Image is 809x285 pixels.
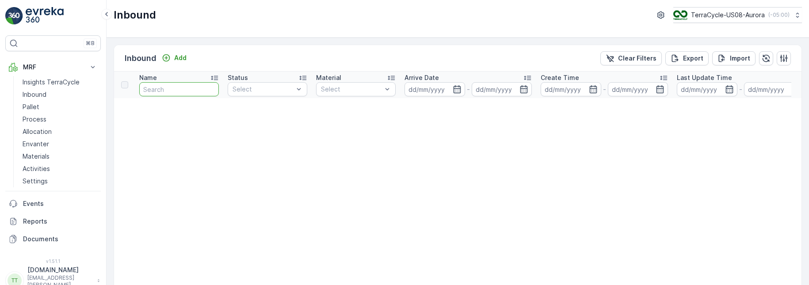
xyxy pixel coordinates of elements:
[712,51,756,65] button: Import
[23,63,83,72] p: MRF
[19,125,101,138] a: Allocation
[608,82,668,96] input: dd/mm/yyyy
[19,150,101,163] a: Materials
[23,78,80,87] p: Insights TerraCycle
[739,84,742,95] p: -
[158,53,190,63] button: Add
[86,40,95,47] p: ⌘B
[5,258,101,264] span: v 1.51.1
[404,73,439,82] p: Arrive Date
[26,7,64,25] img: logo_light-DOdMpM7g.png
[23,177,48,186] p: Settings
[768,11,790,19] p: ( -05:00 )
[467,84,470,95] p: -
[19,76,101,88] a: Insights TerraCycle
[19,163,101,175] a: Activities
[233,85,294,94] p: Select
[5,230,101,248] a: Documents
[321,85,382,94] p: Select
[677,73,732,82] p: Last Update Time
[316,73,341,82] p: Material
[19,113,101,125] a: Process
[673,7,802,23] button: TerraCycle-US08-Aurora(-05:00)
[19,88,101,101] a: Inbound
[23,164,50,173] p: Activities
[730,54,750,63] p: Import
[5,195,101,213] a: Events
[125,52,156,65] p: Inbound
[404,82,465,96] input: dd/mm/yyyy
[600,51,662,65] button: Clear Filters
[19,138,101,150] a: Envanter
[23,103,39,111] p: Pallet
[139,82,219,96] input: Search
[23,235,97,243] p: Documents
[683,54,703,63] p: Export
[618,54,656,63] p: Clear Filters
[5,58,101,76] button: MRF
[23,217,97,226] p: Reports
[23,152,50,161] p: Materials
[691,11,765,19] p: TerraCycle-US08-Aurora
[23,115,46,124] p: Process
[228,73,248,82] p: Status
[174,53,187,62] p: Add
[5,7,23,25] img: logo
[744,82,805,96] input: dd/mm/yyyy
[603,84,606,95] p: -
[23,127,52,136] p: Allocation
[19,175,101,187] a: Settings
[472,82,532,96] input: dd/mm/yyyy
[23,140,49,148] p: Envanter
[23,90,46,99] p: Inbound
[541,82,601,96] input: dd/mm/yyyy
[673,10,687,20] img: image_ci7OI47.png
[677,82,737,96] input: dd/mm/yyyy
[5,213,101,230] a: Reports
[541,73,579,82] p: Create Time
[19,101,101,113] a: Pallet
[27,266,93,274] p: [DOMAIN_NAME]
[114,8,156,22] p: Inbound
[139,73,157,82] p: Name
[665,51,709,65] button: Export
[23,199,97,208] p: Events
